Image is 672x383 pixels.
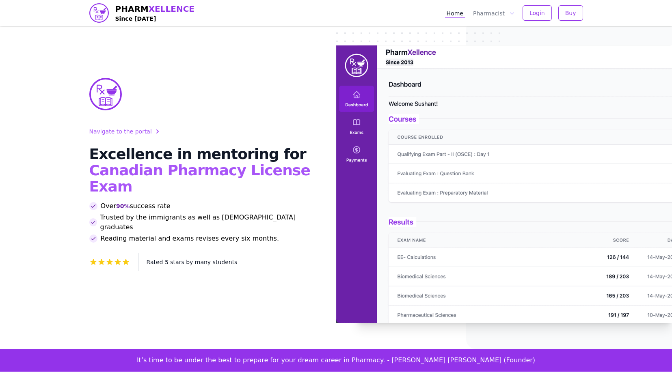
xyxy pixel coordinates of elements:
span: Trusted by the immigrants as well as [DEMOGRAPHIC_DATA] graduates [100,213,317,232]
span: Rated 5 stars by many students [147,259,238,265]
span: Over success rate [101,201,171,211]
button: Pharmacist [471,8,516,18]
a: Home [445,8,465,18]
h4: Since [DATE] [115,15,195,23]
button: Buy [558,5,583,21]
img: PharmXellence logo [89,3,109,23]
span: Reading material and exams revises every six months. [101,234,279,243]
span: 90% [116,202,130,210]
span: Excellence in mentoring for [89,146,306,162]
span: Canadian Pharmacy License Exam [89,162,310,195]
span: Login [529,9,545,17]
span: PHARM [115,3,195,15]
span: XELLENCE [149,4,194,14]
img: PharmXellence Logo [89,78,122,110]
span: Navigate to the portal [89,127,152,136]
span: Buy [565,9,576,17]
button: Login [523,5,552,21]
